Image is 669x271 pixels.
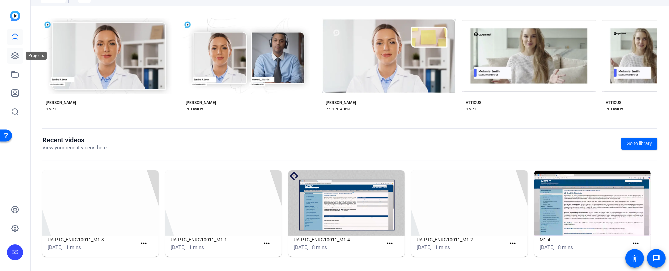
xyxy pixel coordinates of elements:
div: [PERSON_NAME] [46,100,76,105]
div: BS [7,244,23,260]
span: [DATE] [171,244,186,250]
p: View your recent videos here [42,144,107,152]
a: Go to library [621,138,657,150]
span: 1 mins [435,244,450,250]
h1: M1-4 [540,236,629,244]
div: [PERSON_NAME] [326,100,356,105]
mat-icon: message [652,254,660,262]
mat-icon: more_horiz [140,239,148,248]
h1: UA-PTC_ENRG10011_M1-2 [417,236,506,244]
img: UA-PTC_ENRG10011_M1-2 [411,170,528,236]
mat-icon: accessibility [631,254,639,262]
span: 8 mins [312,244,327,250]
img: M1-4 [534,170,651,236]
span: [DATE] [48,244,63,250]
span: Go to library [627,140,652,147]
div: [PERSON_NAME] [186,100,216,105]
span: [DATE] [417,244,432,250]
div: SIMPLE [466,107,477,112]
div: SIMPLE [46,107,57,112]
mat-icon: more_horiz [263,239,271,248]
h1: UA-PTC_ENRG10011_M1-1 [171,236,260,244]
span: [DATE] [540,244,555,250]
img: blue-gradient.svg [10,11,20,21]
div: Projects [26,52,47,60]
h1: UA-PTC_ENRG10011_M1-3 [48,236,137,244]
span: 1 mins [66,244,81,250]
span: 8 mins [558,244,573,250]
div: ATTICUS [466,100,481,105]
img: UA-PTC_ENRG10011_M1-3 [42,170,159,236]
mat-icon: more_horiz [509,239,517,248]
img: UA-PTC_ENRG10011_M1-1 [165,170,282,236]
h1: Recent videos [42,136,107,144]
div: PRESENTATION [326,107,350,112]
div: ATTICUS [606,100,621,105]
img: UA-PTC_ENRG10011_M1-4 [288,170,405,236]
mat-icon: more_horiz [386,239,394,248]
div: INTERVIEW [186,107,203,112]
mat-icon: more_horiz [632,239,640,248]
span: [DATE] [294,244,309,250]
div: INTERVIEW [606,107,623,112]
span: 1 mins [189,244,204,250]
h1: UA-PTC_ENRG10011_M1-4 [294,236,383,244]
